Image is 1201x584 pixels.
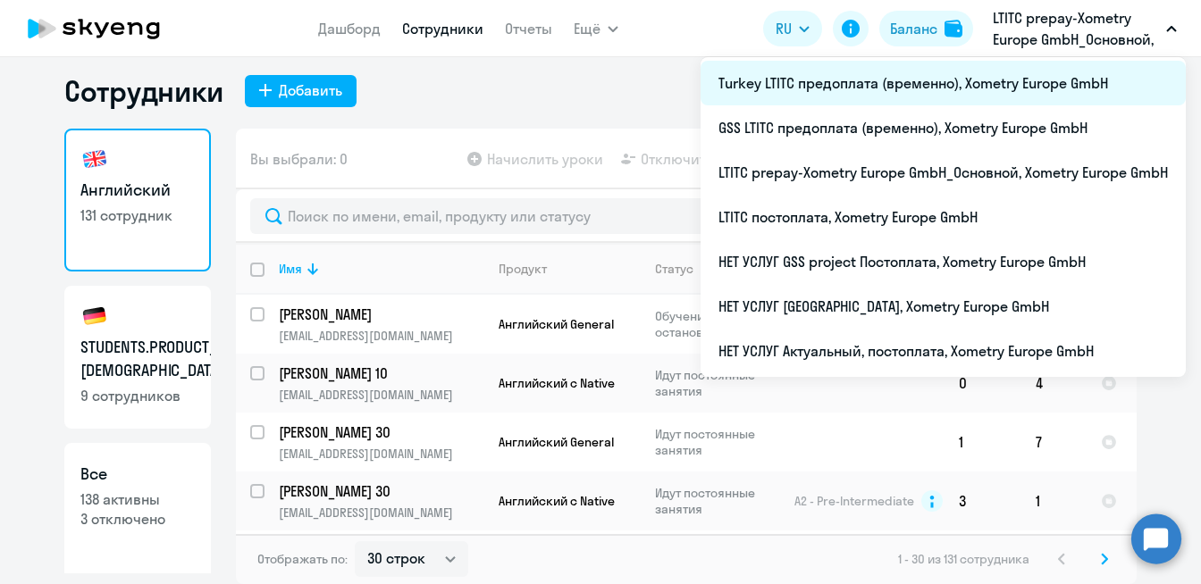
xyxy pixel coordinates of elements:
a: Отчеты [505,20,552,38]
h3: Английский [80,179,195,202]
span: Отображать по: [257,551,348,567]
button: RU [763,11,822,46]
span: 1 - 30 из 131 сотрудника [898,551,1029,567]
span: Ещё [574,18,600,39]
p: LTITC prepay-Xometry Europe GmbH_Основной, Xometry Europe GmbH [993,7,1159,50]
span: A2 - Pre-Intermediate [794,493,914,509]
a: Английский131 сотрудник [64,129,211,271]
div: Имя [279,261,302,277]
div: Добавить [279,79,342,101]
div: Статус [655,261,777,277]
a: STUDENTS.PRODUCT_GROUP.[DEMOGRAPHIC_DATA]9 сотрудников [64,286,211,429]
div: Имя [279,261,483,277]
p: 9 сотрудников [80,386,195,405]
div: Баланс [890,18,937,39]
td: 0 [945,354,1021,413]
div: Продукт [499,261,640,277]
h1: Сотрудники [64,73,223,109]
span: Вы выбрали: 0 [250,148,348,170]
a: [PERSON_NAME] 30 [279,422,483,442]
p: [EMAIL_ADDRESS][DOMAIN_NAME] [279,505,483,521]
td: 1 [1021,471,1087,530]
a: [PERSON_NAME] 30 [279,481,483,501]
td: 1 [945,413,1021,471]
button: Добавить [245,75,357,107]
h3: Все [80,463,195,486]
img: balance [945,20,962,38]
div: Продукт [499,261,547,277]
p: 131 сотрудник [80,205,195,225]
input: Поиск по имени, email, продукту или статусу [250,198,1122,234]
td: 7 [1021,413,1087,471]
div: Статус [655,261,693,277]
td: 3 [945,471,1021,530]
span: Английский General [499,434,614,450]
p: [PERSON_NAME] 10 [279,363,481,383]
img: german [80,302,109,330]
img: english [80,145,109,173]
p: [PERSON_NAME] 30 [279,481,481,501]
p: Идут постоянные занятия [655,367,777,399]
p: [EMAIL_ADDRESS][DOMAIN_NAME] [279,328,483,344]
a: Дашборд [318,20,381,38]
ul: Ещё [701,57,1186,377]
button: Ещё [574,11,618,46]
p: [EMAIL_ADDRESS][DOMAIN_NAME] [279,387,483,403]
p: Идут постоянные занятия [655,426,777,458]
p: [PERSON_NAME] 30 [279,422,481,442]
button: Балансbalance [879,11,973,46]
p: 3 отключено [80,509,195,529]
span: RU [776,18,792,39]
p: Идут постоянные занятия [655,485,777,517]
p: 138 активны [80,489,195,509]
td: 4 [1021,354,1087,413]
span: Английский с Native [499,493,615,509]
p: [EMAIL_ADDRESS][DOMAIN_NAME] [279,446,483,462]
span: Английский General [499,316,614,332]
a: Сотрудники [402,20,483,38]
p: Обучение остановлено [655,308,777,340]
p: [PERSON_NAME] [279,305,481,324]
button: LTITC prepay-Xometry Europe GmbH_Основной, Xometry Europe GmbH [984,7,1186,50]
a: [PERSON_NAME] [279,305,483,324]
a: [PERSON_NAME] 10 [279,363,483,383]
span: Английский с Native [499,375,615,391]
h3: STUDENTS.PRODUCT_GROUP.[DEMOGRAPHIC_DATA] [80,336,195,382]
